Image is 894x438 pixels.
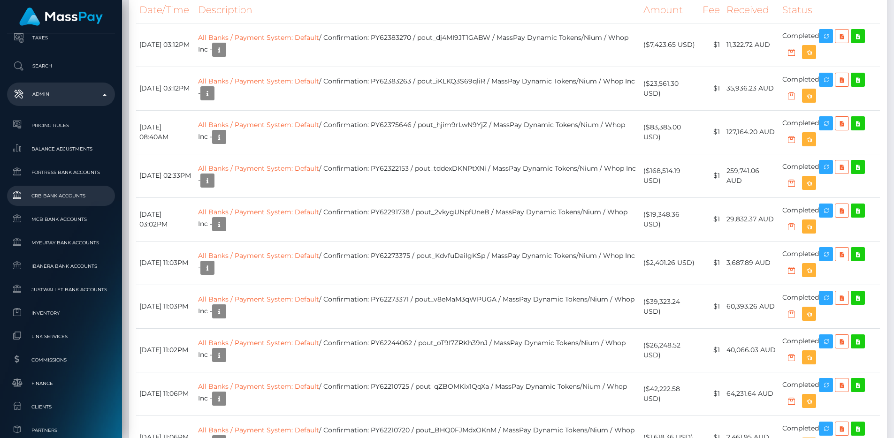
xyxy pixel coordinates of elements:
td: / Confirmation: PY62383270 / pout_dj4MI9JT1GABW / MassPay Dynamic Tokens/Nium / Whop Inc - [195,23,640,67]
td: Completed [779,23,880,67]
td: / Confirmation: PY62244062 / pout_oT9I7ZRKh39nJ / MassPay Dynamic Tokens/Nium / Whop Inc - [195,328,640,372]
td: [DATE] 03:12PM [136,23,195,67]
td: 64,231.64 AUD [723,372,779,415]
a: All Banks / Payment System: Default [198,382,319,391]
td: $1 [699,23,723,67]
td: Completed [779,110,880,154]
span: Ibanera Bank Accounts [11,261,111,272]
a: Taxes [7,26,115,50]
a: Finance [7,373,115,393]
p: Taxes [11,31,111,45]
td: [DATE] 11:03PM [136,285,195,328]
p: Admin [11,87,111,101]
a: CRB Bank Accounts [7,186,115,206]
td: ($7,423.65 USD) [640,23,699,67]
td: ($19,348.36 USD) [640,197,699,241]
span: Balance Adjustments [11,143,111,154]
span: Inventory [11,308,111,318]
td: Completed [779,154,880,197]
span: MyEUPay Bank Accounts [11,237,111,248]
td: ($83,385.00 USD) [640,110,699,154]
a: All Banks / Payment System: Default [198,164,319,173]
a: Pricing Rules [7,115,115,136]
a: Commissions [7,350,115,370]
a: Balance Adjustments [7,139,115,159]
td: [DATE] 02:33PM [136,154,195,197]
a: Fortress Bank Accounts [7,162,115,182]
td: Completed [779,67,880,110]
span: CRB Bank Accounts [11,190,111,201]
a: Search [7,54,115,78]
td: 3,687.89 AUD [723,241,779,285]
td: / Confirmation: PY62291738 / pout_2vkygUNpfUneB / MassPay Dynamic Tokens/Nium / Whop Inc - [195,197,640,241]
a: All Banks / Payment System: Default [198,77,319,85]
a: MyEUPay Bank Accounts [7,233,115,253]
span: Clients [11,401,111,412]
a: All Banks / Payment System: Default [198,339,319,347]
a: MCB Bank Accounts [7,209,115,229]
td: ($2,401.26 USD) [640,241,699,285]
td: 29,832.37 AUD [723,197,779,241]
td: Completed [779,328,880,372]
a: All Banks / Payment System: Default [198,208,319,216]
td: Completed [779,372,880,415]
a: Inventory [7,303,115,323]
td: / Confirmation: PY62375646 / pout_hjim9rLwN9YjZ / MassPay Dynamic Tokens/Nium / Whop Inc - [195,110,640,154]
td: 40,066.03 AUD [723,328,779,372]
span: Pricing Rules [11,120,111,131]
td: 35,936.23 AUD [723,67,779,110]
td: $1 [699,241,723,285]
td: $1 [699,372,723,415]
a: All Banks / Payment System: Default [198,33,319,42]
a: All Banks / Payment System: Default [198,251,319,260]
span: Commissions [11,355,111,365]
td: $1 [699,67,723,110]
img: MassPay Logo [19,8,103,26]
td: [DATE] 08:40AM [136,110,195,154]
td: / Confirmation: PY62273375 / pout_KdvfuDaiIgKSp / MassPay Dynamic Tokens/Nium / Whop Inc - [195,241,640,285]
td: / Confirmation: PY62273371 / pout_v8eMaM3qWPUGA / MassPay Dynamic Tokens/Nium / Whop Inc - [195,285,640,328]
td: Completed [779,285,880,328]
span: Fortress Bank Accounts [11,167,111,178]
p: Search [11,59,111,73]
td: [DATE] 03:02PM [136,197,195,241]
td: ($23,561.30 USD) [640,67,699,110]
span: Finance [11,378,111,389]
td: 11,322.72 AUD [723,23,779,67]
a: Link Services [7,326,115,347]
td: 60,393.26 AUD [723,285,779,328]
span: JustWallet Bank Accounts [11,284,111,295]
td: ($39,323.24 USD) [640,285,699,328]
td: [DATE] 11:06PM [136,372,195,415]
td: ($42,222.58 USD) [640,372,699,415]
a: Admin [7,83,115,106]
td: $1 [699,285,723,328]
td: ($26,248.52 USD) [640,328,699,372]
td: [DATE] 11:02PM [136,328,195,372]
a: Clients [7,397,115,417]
a: JustWallet Bank Accounts [7,279,115,300]
td: ($168,514.19 USD) [640,154,699,197]
td: Completed [779,197,880,241]
td: [DATE] 03:12PM [136,67,195,110]
td: $1 [699,110,723,154]
td: [DATE] 11:03PM [136,241,195,285]
a: Ibanera Bank Accounts [7,256,115,276]
span: Partners [11,425,111,436]
td: / Confirmation: PY62322153 / pout_tddexDKNPtXNi / MassPay Dynamic Tokens/Nium / Whop Inc - [195,154,640,197]
td: 259,741.06 AUD [723,154,779,197]
td: $1 [699,328,723,372]
td: $1 [699,154,723,197]
a: All Banks / Payment System: Default [198,295,319,303]
td: Completed [779,241,880,285]
span: MCB Bank Accounts [11,214,111,225]
td: / Confirmation: PY62383263 / pout_iKLKQ3S69qliR / MassPay Dynamic Tokens/Nium / Whop Inc - [195,67,640,110]
span: Link Services [11,331,111,342]
td: $1 [699,197,723,241]
a: All Banks / Payment System: Default [198,121,319,129]
a: All Banks / Payment System: Default [198,426,319,434]
td: 127,164.20 AUD [723,110,779,154]
td: / Confirmation: PY62210725 / pout_qZBOMKix1QqXa / MassPay Dynamic Tokens/Nium / Whop Inc - [195,372,640,415]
